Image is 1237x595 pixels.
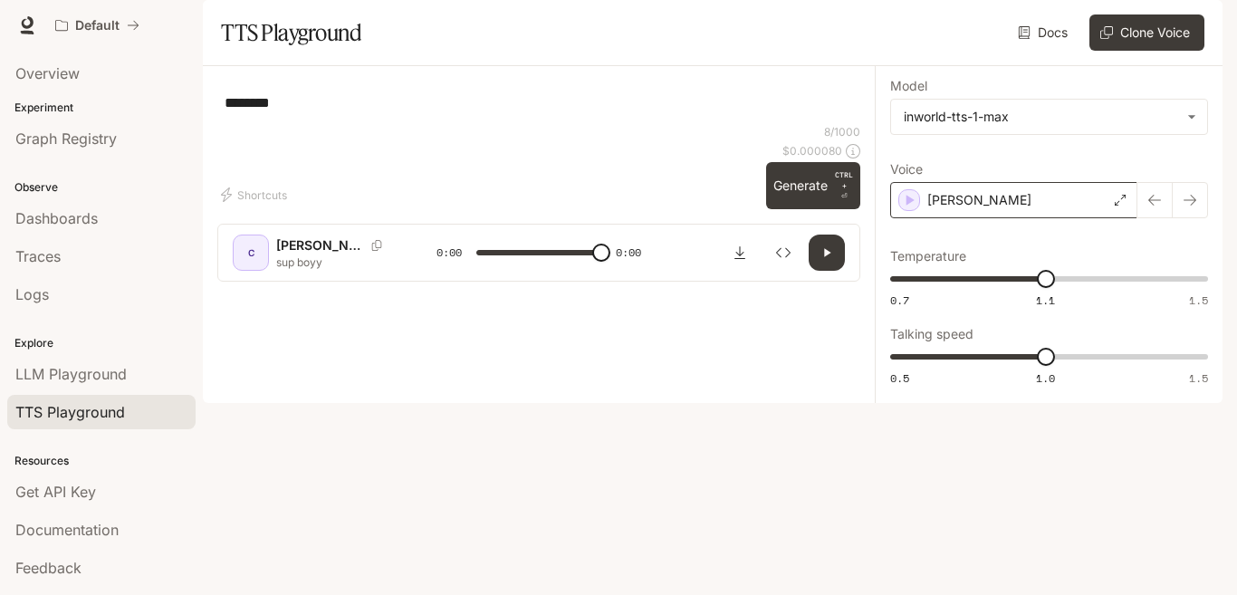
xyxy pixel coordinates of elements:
button: Clone Voice [1089,14,1204,51]
span: 0.5 [890,370,909,386]
span: 1.0 [1036,370,1055,386]
span: 1.5 [1189,293,1208,308]
span: 1.1 [1036,293,1055,308]
button: GenerateCTRL +⏎ [766,162,860,209]
p: [PERSON_NAME] [276,236,364,254]
a: Docs [1014,14,1075,51]
p: Voice [890,163,923,176]
span: 0:00 [616,244,641,262]
span: 1.5 [1189,370,1208,386]
div: inworld-tts-1-max [891,100,1207,134]
p: sup boyy [276,254,393,270]
div: C [236,238,265,267]
span: 0:00 [436,244,462,262]
p: ⏎ [835,169,853,202]
p: Model [890,80,927,92]
p: CTRL + [835,169,853,191]
p: Default [75,18,120,34]
div: inworld-tts-1-max [904,108,1178,126]
button: Copy Voice ID [364,240,389,251]
p: Temperature [890,250,966,263]
button: Shortcuts [217,180,294,209]
h1: TTS Playground [221,14,361,51]
button: All workspaces [47,7,148,43]
span: 0.7 [890,293,909,308]
p: [PERSON_NAME] [927,191,1031,209]
button: Download audio [722,235,758,271]
p: $ 0.000080 [782,143,842,158]
p: 8 / 1000 [824,124,860,139]
button: Inspect [765,235,801,271]
p: Talking speed [890,328,973,341]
